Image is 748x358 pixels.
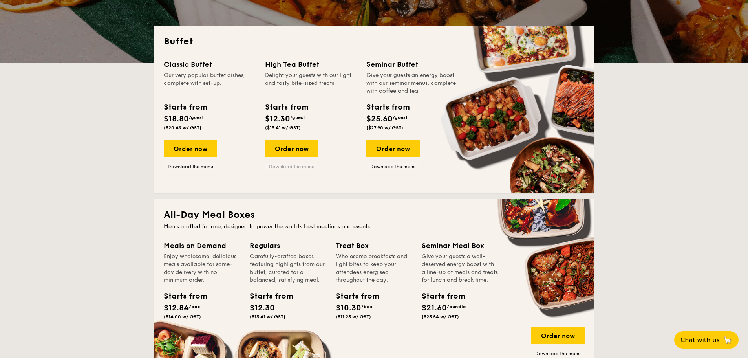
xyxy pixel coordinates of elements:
[393,115,408,120] span: /guest
[531,351,585,357] a: Download the menu
[366,140,420,157] div: Order now
[422,240,498,251] div: Seminar Meal Box
[265,72,357,95] div: Delight your guests with our light and tasty bite-sized treats.
[336,303,361,313] span: $10.30
[336,253,412,284] div: Wholesome breakfasts and light bites to keep your attendees energised throughout the day.
[164,125,201,130] span: ($20.49 w/ GST)
[164,59,256,70] div: Classic Buffet
[422,314,459,319] span: ($23.54 w/ GST)
[680,336,720,344] span: Chat with us
[265,114,290,124] span: $12.30
[250,253,326,284] div: Carefully-crafted boxes featuring highlights from our buffet, curated for a balanced, satisfying ...
[265,140,318,157] div: Order now
[447,304,466,309] span: /bundle
[250,314,285,319] span: ($13.41 w/ GST)
[164,303,189,313] span: $12.84
[164,114,189,124] span: $18.80
[366,163,420,170] a: Download the menu
[164,223,585,231] div: Meals crafted for one, designed to power the world's best meetings and events.
[336,240,412,251] div: Treat Box
[336,290,371,302] div: Starts from
[265,59,357,70] div: High Tea Buffet
[265,125,301,130] span: ($13.41 w/ GST)
[250,290,285,302] div: Starts from
[531,327,585,344] div: Order now
[723,336,732,345] span: 🦙
[164,72,256,95] div: Our very popular buffet dishes, complete with set-up.
[164,253,240,284] div: Enjoy wholesome, delicious meals available for same-day delivery with no minimum order.
[265,101,308,113] div: Starts from
[250,240,326,251] div: Regulars
[265,163,318,170] a: Download the menu
[189,304,200,309] span: /box
[422,290,457,302] div: Starts from
[366,125,403,130] span: ($27.90 w/ GST)
[164,101,207,113] div: Starts from
[164,290,199,302] div: Starts from
[164,140,217,157] div: Order now
[674,331,739,349] button: Chat with us🦙
[422,253,498,284] div: Give your guests a well-deserved energy boost with a line-up of meals and treats for lunch and br...
[164,163,217,170] a: Download the menu
[164,35,585,48] h2: Buffet
[290,115,305,120] span: /guest
[164,240,240,251] div: Meals on Demand
[366,101,409,113] div: Starts from
[361,304,373,309] span: /box
[189,115,204,120] span: /guest
[422,303,447,313] span: $21.60
[366,59,458,70] div: Seminar Buffet
[366,72,458,95] div: Give your guests an energy boost with our seminar menus, complete with coffee and tea.
[164,209,585,221] h2: All-Day Meal Boxes
[250,303,275,313] span: $12.30
[336,314,371,319] span: ($11.23 w/ GST)
[164,314,201,319] span: ($14.00 w/ GST)
[366,114,393,124] span: $25.60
